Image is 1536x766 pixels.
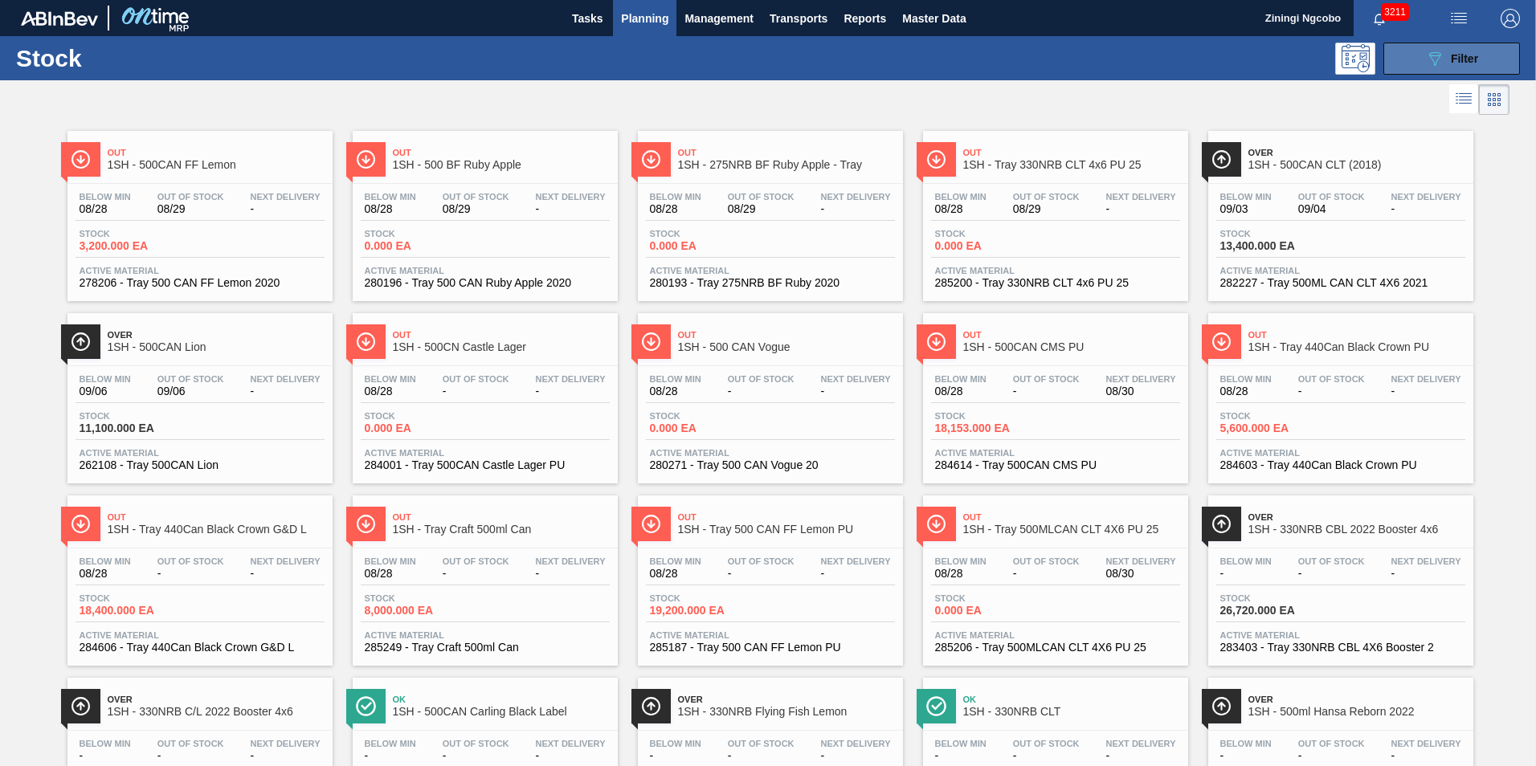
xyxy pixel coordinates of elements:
[1013,192,1080,202] span: Out Of Stock
[365,556,416,566] span: Below Min
[365,192,416,202] span: Below Min
[1220,203,1272,215] span: 09/03
[536,739,606,748] span: Next Delivery
[443,374,509,384] span: Out Of Stock
[55,483,341,666] a: ÍconeOut1SH - Tray 440Can Black Crown G&D LBelow Min08/28Out Of Stock-Next Delivery-Stock18,400.0...
[1298,750,1365,762] span: -
[650,229,762,238] span: Stock
[1391,385,1461,397] span: -
[365,422,477,434] span: 0.000 EA
[1298,374,1365,384] span: Out Of Stock
[251,203,321,215] span: -
[1391,568,1461,580] span: -
[678,330,895,340] span: Out
[963,148,1180,157] span: Out
[157,203,224,215] span: 08/29
[821,385,891,397] span: -
[251,568,321,580] span: -
[1248,512,1465,522] span: Over
[157,192,224,202] span: Out Of Stock
[80,229,192,238] span: Stock
[1298,556,1365,566] span: Out Of Stock
[650,568,701,580] span: 08/28
[251,739,321,748] span: Next Delivery
[443,568,509,580] span: -
[365,448,606,458] span: Active Material
[71,696,91,716] img: Ícone
[536,556,606,566] span: Next Delivery
[71,514,91,534] img: Ícone
[108,330,325,340] span: Over
[21,11,98,26] img: TNhmsLtSVTkK8tSr43FrP2fwEKptu5GPRR3wAAAABJRU5ErkJggg==
[935,240,1048,252] span: 0.000 EA
[963,512,1180,522] span: Out
[108,148,325,157] span: Out
[935,750,987,762] span: -
[678,148,895,157] span: Out
[1335,43,1375,75] div: Programming: no user selected
[71,332,91,352] img: Ícone
[1196,483,1481,666] a: ÍconeOver1SH - 330NRB CBL 2022 Booster 4x6Below Min-Out Of Stock-Next Delivery-Stock26,720.000 EA...
[1220,750,1272,762] span: -
[1220,240,1333,252] span: 13,400.000 EA
[157,556,224,566] span: Out Of Stock
[1220,266,1461,275] span: Active Material
[1196,119,1481,301] a: ÍconeOver1SH - 500CAN CLT (2018)Below Min09/03Out Of Stock09/04Next Delivery-Stock13,400.000 EAAc...
[108,524,325,536] span: 1SH - Tray 440Can Black Crown G&D L
[80,556,131,566] span: Below Min
[935,593,1048,603] span: Stock
[365,266,606,275] span: Active Material
[365,411,477,421] span: Stock
[728,568,795,580] span: -
[1013,556,1080,566] span: Out Of Stock
[650,593,762,603] span: Stock
[935,568,987,580] span: 08/28
[641,696,661,716] img: Ícone
[935,739,987,748] span: Below Min
[108,695,325,704] span: Over
[935,605,1048,617] span: 0.000 EA
[650,374,701,384] span: Below Min
[80,374,131,384] span: Below Min
[157,568,224,580] span: -
[926,696,946,716] img: Ícone
[821,568,891,580] span: -
[393,159,610,171] span: 1SH - 500 BF Ruby Apple
[821,192,891,202] span: Next Delivery
[80,630,321,640] span: Active Material
[1106,192,1176,202] span: Next Delivery
[1449,9,1469,28] img: userActions
[1211,149,1232,169] img: Ícone
[365,630,606,640] span: Active Material
[626,483,911,666] a: ÍconeOut1SH - Tray 500 CAN FF Lemon PUBelow Min08/28Out Of Stock-Next Delivery-Stock19,200.000 EA...
[251,750,321,762] span: -
[108,341,325,353] span: 1SH - 500CAN Lion
[1211,332,1232,352] img: Ícone
[935,374,987,384] span: Below Min
[1220,448,1461,458] span: Active Material
[678,512,895,522] span: Out
[1298,203,1365,215] span: 09/04
[71,149,91,169] img: Ícone
[678,159,895,171] span: 1SH - 275NRB BF Ruby Apple - Tray
[80,739,131,748] span: Below Min
[536,568,606,580] span: -
[728,739,795,748] span: Out Of Stock
[1248,148,1465,157] span: Over
[80,448,321,458] span: Active Material
[365,750,416,762] span: -
[1211,696,1232,716] img: Ícone
[650,739,701,748] span: Below Min
[1248,341,1465,353] span: 1SH - Tray 440Can Black Crown PU
[536,385,606,397] span: -
[1013,385,1080,397] span: -
[963,706,1180,718] span: 1SH - 330NRB CLT
[157,750,224,762] span: -
[80,605,192,617] span: 18,400.000 EA
[80,385,131,397] span: 09/06
[80,240,192,252] span: 3,200.000 EA
[251,556,321,566] span: Next Delivery
[911,483,1196,666] a: ÍconeOut1SH - Tray 500MLCAN CLT 4X6 PU 25Below Min08/28Out Of Stock-Next Delivery08/30Stock0.000 ...
[1013,739,1080,748] span: Out Of Stock
[1449,84,1479,115] div: List Vision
